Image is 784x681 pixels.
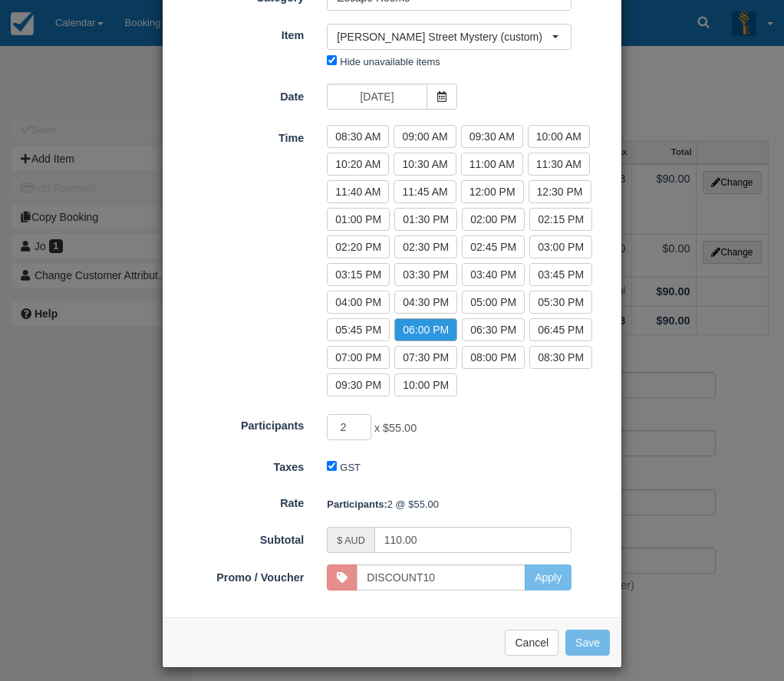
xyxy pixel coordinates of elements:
[327,125,389,148] label: 08:30 AM
[529,208,592,231] label: 02:15 PM
[462,235,525,258] label: 02:45 PM
[462,263,525,286] label: 03:40 PM
[462,291,525,314] label: 05:00 PM
[315,492,621,517] div: 2 @ $55.00
[327,373,390,396] label: 09:30 PM
[374,423,417,435] span: x $55.00
[394,208,457,231] label: 01:30 PM
[505,630,558,656] button: Cancel
[327,498,387,510] strong: Participants
[461,125,523,148] label: 09:30 AM
[529,263,592,286] label: 03:45 PM
[528,125,590,148] label: 10:00 AM
[394,180,456,203] label: 11:45 AM
[529,235,592,258] label: 03:00 PM
[529,346,592,369] label: 08:30 PM
[327,24,572,50] button: [PERSON_NAME] Street Mystery (custom)
[529,291,592,314] label: 05:30 PM
[327,346,390,369] label: 07:00 PM
[394,346,457,369] label: 07:30 PM
[327,235,390,258] label: 02:20 PM
[529,318,592,341] label: 06:45 PM
[163,84,315,105] label: Date
[327,263,390,286] label: 03:15 PM
[394,235,457,258] label: 02:30 PM
[163,22,315,44] label: Item
[327,180,389,203] label: 11:40 AM
[163,564,315,586] label: Promo / Voucher
[163,413,315,434] label: Participants
[394,373,457,396] label: 10:00 PM
[327,153,389,176] label: 10:20 AM
[525,564,572,591] button: Apply
[394,263,457,286] label: 03:30 PM
[394,291,457,314] label: 04:30 PM
[394,125,456,148] label: 09:00 AM
[163,454,315,475] label: Taxes
[340,56,440,67] label: Hide unavailable items
[163,527,315,548] label: Subtotal
[327,318,390,341] label: 05:45 PM
[462,208,525,231] label: 02:00 PM
[327,208,390,231] label: 01:00 PM
[163,490,315,512] label: Rate
[394,153,456,176] label: 10:30 AM
[461,153,523,176] label: 11:00 AM
[327,414,371,440] input: Participants
[461,180,524,203] label: 12:00 PM
[529,180,591,203] label: 12:30 PM
[394,318,457,341] label: 06:00 PM
[163,125,315,146] label: Time
[337,535,364,546] small: $ AUD
[340,462,361,473] label: GST
[462,318,525,341] label: 06:30 PM
[462,346,525,369] label: 08:00 PM
[565,630,610,656] button: Save
[327,291,390,314] label: 04:00 PM
[337,29,552,44] span: [PERSON_NAME] Street Mystery (custom)
[528,153,590,176] label: 11:30 AM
